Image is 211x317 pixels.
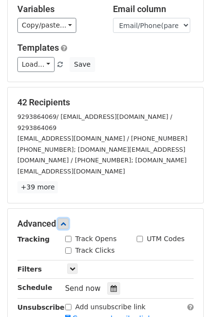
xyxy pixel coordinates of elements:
a: Load... [17,57,55,72]
iframe: Chat Widget [163,271,211,317]
strong: Unsubscribe [17,303,65,311]
h5: Email column [113,4,194,14]
strong: Tracking [17,235,50,243]
label: Track Opens [75,234,117,244]
label: Add unsubscribe link [75,302,146,312]
small: [PHONE_NUMBER]; [DOMAIN_NAME][EMAIL_ADDRESS][DOMAIN_NAME] / [PHONE_NUMBER]; [DOMAIN_NAME][EMAIL_A... [17,146,187,175]
strong: Filters [17,265,42,273]
span: Send now [65,284,101,293]
small: [EMAIL_ADDRESS][DOMAIN_NAME] / [PHONE_NUMBER] [17,135,187,142]
label: UTM Codes [147,234,184,244]
h5: 42 Recipients [17,97,194,108]
strong: Schedule [17,284,52,291]
a: Templates [17,43,59,53]
small: 9293864069/ [EMAIL_ADDRESS][DOMAIN_NAME] / 9293864069 [17,113,172,131]
h5: Advanced [17,218,194,229]
h5: Variables [17,4,98,14]
button: Save [70,57,95,72]
label: Track Clicks [75,245,115,256]
a: Copy/paste... [17,18,76,33]
a: +39 more [17,181,58,193]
